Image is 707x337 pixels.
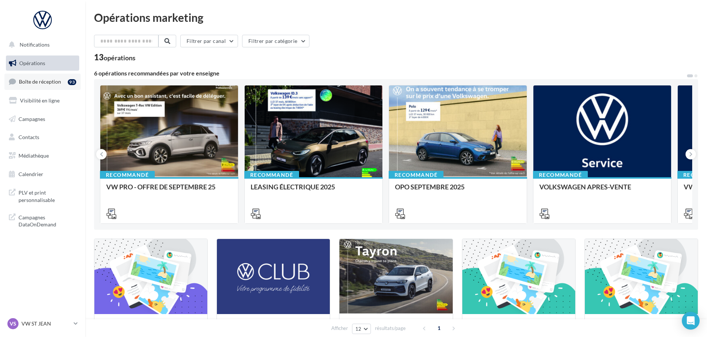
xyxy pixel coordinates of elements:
span: Contacts [19,134,39,140]
span: résultats/page [375,325,406,332]
a: Campagnes DataOnDemand [4,209,81,231]
div: VW PRO - OFFRE DE SEPTEMBRE 25 [106,183,232,198]
a: Boîte de réception93 [4,74,81,90]
span: Médiathèque [19,152,49,159]
span: Boîte de réception [19,78,61,85]
span: 12 [355,326,362,332]
span: Campagnes [19,115,45,122]
a: Visibilité en ligne [4,93,81,108]
a: Campagnes [4,111,81,127]
div: Recommandé [244,171,299,179]
div: Recommandé [389,171,443,179]
div: 6 opérations recommandées par votre enseigne [94,70,686,76]
span: Notifications [20,41,50,48]
span: Opérations [19,60,45,66]
div: Recommandé [533,171,588,179]
button: Filtrer par catégorie [242,35,309,47]
span: Campagnes DataOnDemand [19,212,76,228]
div: LEASING ÉLECTRIQUE 2025 [251,183,376,198]
span: PLV et print personnalisable [19,188,76,203]
a: VS VW ST JEAN [6,317,79,331]
p: VW ST JEAN [21,320,71,327]
div: 13 [94,53,135,61]
div: VOLKSWAGEN APRES-VENTE [539,183,665,198]
div: OPO SEPTEMBRE 2025 [395,183,521,198]
span: Visibilité en ligne [20,97,60,104]
div: Open Intercom Messenger [682,312,700,330]
span: Calendrier [19,171,43,177]
div: Opérations marketing [94,12,698,23]
a: Opérations [4,55,81,71]
a: Calendrier [4,166,81,182]
a: Médiathèque [4,148,81,164]
button: 12 [352,324,371,334]
button: Filtrer par canal [180,35,238,47]
div: 93 [68,79,76,85]
div: Recommandé [100,171,155,179]
span: 1 [433,322,445,334]
span: VS [10,320,16,327]
div: opérations [104,54,135,61]
button: Notifications [4,37,78,53]
a: Contacts [4,129,81,145]
a: PLV et print personnalisable [4,185,81,206]
span: Afficher [331,325,348,332]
